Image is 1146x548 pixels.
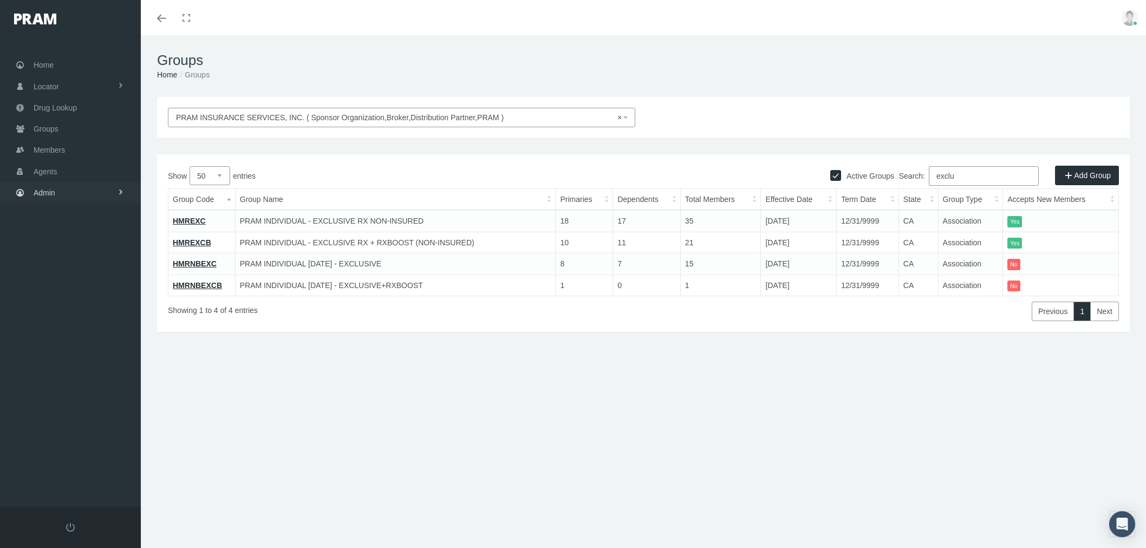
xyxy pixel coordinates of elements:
itemstyle: No [1007,280,1020,292]
a: HMRNBEXCB [173,281,222,290]
th: Accepts New Members: activate to sort column ascending [1003,189,1119,211]
th: State: activate to sort column ascending [898,189,938,211]
td: 12/31/9999 [837,253,899,275]
span: Home [34,55,54,75]
th: Group Type: activate to sort column ascending [938,189,1003,211]
span: Drug Lookup [34,97,77,118]
div: Open Intercom Messenger [1109,511,1135,537]
a: HMREXCB [173,238,211,247]
td: 7 [613,253,681,275]
td: [DATE] [761,210,837,232]
td: 10 [556,232,613,253]
td: CA [898,253,938,275]
span: Members [34,140,65,160]
img: PRAM_20_x_78.png [14,14,56,24]
a: 1 [1073,302,1091,321]
td: 15 [680,253,761,275]
span: Locator [34,76,59,97]
td: Association [938,275,1003,296]
itemstyle: Yes [1007,238,1022,249]
itemstyle: No [1007,259,1020,270]
label: Show entries [168,166,643,185]
td: 11 [613,232,681,253]
li: Groups [177,69,210,81]
input: Search: [929,166,1039,186]
a: Next [1090,302,1119,321]
td: 12/31/9999 [837,210,899,232]
td: PRAM INDIVIDUAL - EXCLUSIVE RX NON-INSURED [235,210,556,232]
img: user-placeholder.jpg [1122,10,1138,26]
th: Total Members: activate to sort column ascending [680,189,761,211]
a: Previous [1032,302,1074,321]
th: Group Code: activate to sort column descending [168,189,236,211]
label: Active Groups [841,170,894,182]
a: Add Group [1055,166,1119,185]
td: 18 [556,210,613,232]
a: HMREXC [173,217,206,225]
th: Group Name: activate to sort column ascending [235,189,556,211]
span: PRAM INSURANCE SERVICES, INC. ( Sponsor Organization,Broker,Distribution Partner,PRAM ) [176,112,621,123]
td: 35 [680,210,761,232]
a: Home [157,70,177,79]
span: Groups [34,119,58,139]
td: CA [898,275,938,296]
td: 8 [556,253,613,275]
span: × [617,112,626,123]
td: Association [938,210,1003,232]
td: [DATE] [761,232,837,253]
th: Dependents: activate to sort column ascending [613,189,681,211]
td: 12/31/9999 [837,232,899,253]
td: PRAM INDIVIDUAL - EXCLUSIVE RX + RXBOOST (NON-INSURED) [235,232,556,253]
span: Admin [34,182,55,203]
th: Primaries: activate to sort column ascending [556,189,613,211]
label: Search: [899,166,1039,186]
itemstyle: Yes [1007,216,1022,227]
td: [DATE] [761,275,837,296]
td: 1 [556,275,613,296]
td: 17 [613,210,681,232]
th: Term Date: activate to sort column ascending [837,189,899,211]
td: CA [898,232,938,253]
td: 0 [613,275,681,296]
th: Effective Date: activate to sort column ascending [761,189,837,211]
td: CA [898,210,938,232]
h1: Groups [157,52,1130,69]
td: PRAM INDIVIDUAL [DATE] - EXCLUSIVE+RXBOOST [235,275,556,296]
td: 12/31/9999 [837,275,899,296]
td: 1 [680,275,761,296]
a: HMRNBEXC [173,259,217,268]
span: Agents [34,161,57,182]
td: PRAM INDIVIDUAL [DATE] - EXCLUSIVE [235,253,556,275]
span: PRAM INSURANCE SERVICES, INC. ( Sponsor Organization,Broker,Distribution Partner,PRAM ) [168,108,635,127]
td: [DATE] [761,253,837,275]
td: Association [938,232,1003,253]
td: Association [938,253,1003,275]
select: Showentries [190,166,230,185]
td: 21 [680,232,761,253]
